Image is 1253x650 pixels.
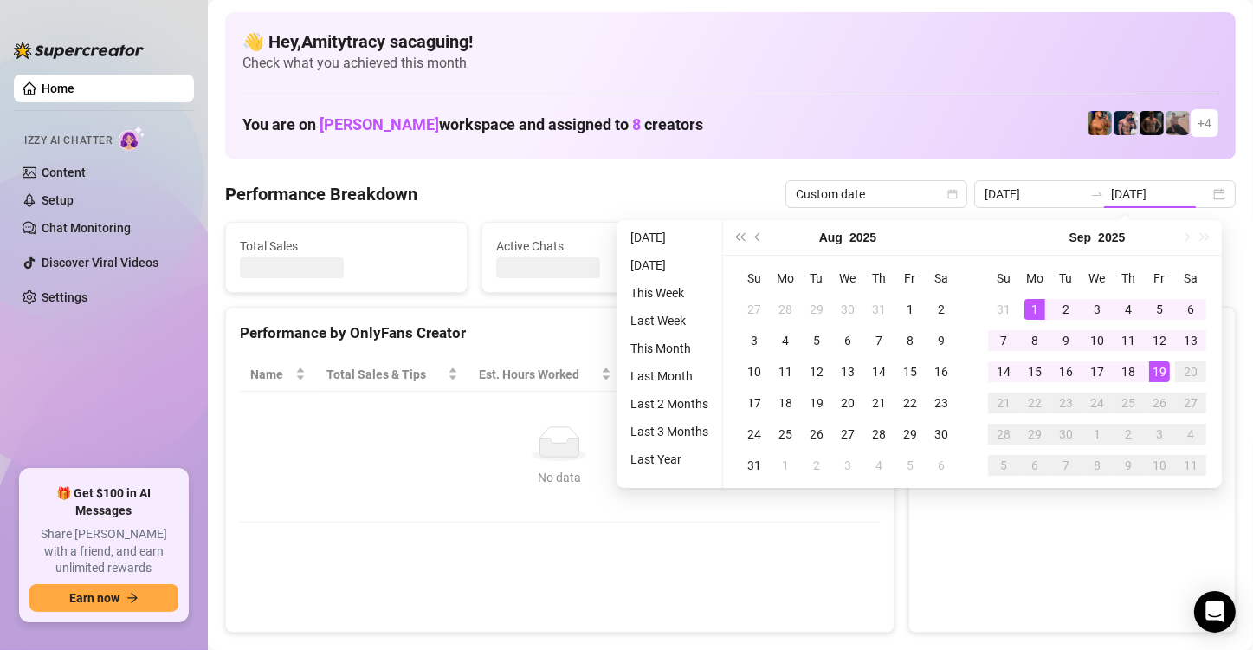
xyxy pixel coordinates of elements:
th: Chat Conversion [737,358,879,392]
span: Chat Conversion [747,365,855,384]
img: JG [1088,111,1112,135]
span: arrow-right [126,592,139,604]
input: End date [1111,185,1210,204]
input: Start date [985,185,1083,204]
h4: Performance Breakdown [225,182,417,206]
span: Sales / Hour [632,365,714,384]
div: Performance by OnlyFans Creator [240,322,880,345]
div: Sales by OnlyFans Creator [923,322,1221,345]
span: 8 [632,115,641,133]
a: Settings [42,290,87,304]
th: Total Sales & Tips [316,358,468,392]
span: 🎁 Get $100 in AI Messages [29,485,178,519]
img: logo-BBDzfeDw.svg [14,42,144,59]
div: Open Intercom Messenger [1194,591,1236,633]
span: Earn now [69,591,119,605]
img: LC [1166,111,1190,135]
span: Total Sales [240,237,453,256]
a: Chat Monitoring [42,221,131,235]
span: Share [PERSON_NAME] with a friend, and earn unlimited rewards [29,526,178,577]
span: swap-right [1090,187,1104,201]
span: Check what you achieved this month [242,54,1218,73]
span: Active Chats [496,237,709,256]
a: Discover Viral Videos [42,256,158,270]
span: [PERSON_NAME] [320,115,439,133]
th: Sales / Hour [622,358,738,392]
img: AI Chatter [119,126,145,151]
span: Name [250,365,292,384]
span: to [1090,187,1104,201]
div: No data [257,468,862,487]
a: Home [42,81,74,95]
img: Axel [1114,111,1138,135]
a: Content [42,166,86,179]
span: + 4 [1198,114,1211,133]
span: calendar [947,189,958,199]
th: Name [240,358,316,392]
h4: 👋 Hey, Amitytracy sacaguing ! [242,29,1218,54]
button: Earn nowarrow-right [29,584,178,612]
span: Custom date [796,181,957,207]
span: Messages Sent [752,237,966,256]
span: Izzy AI Chatter [24,133,112,149]
h1: You are on workspace and assigned to creators [242,115,703,134]
a: Setup [42,193,74,207]
img: Trent [1140,111,1164,135]
span: Total Sales & Tips [326,365,444,384]
div: Est. Hours Worked [479,365,597,384]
